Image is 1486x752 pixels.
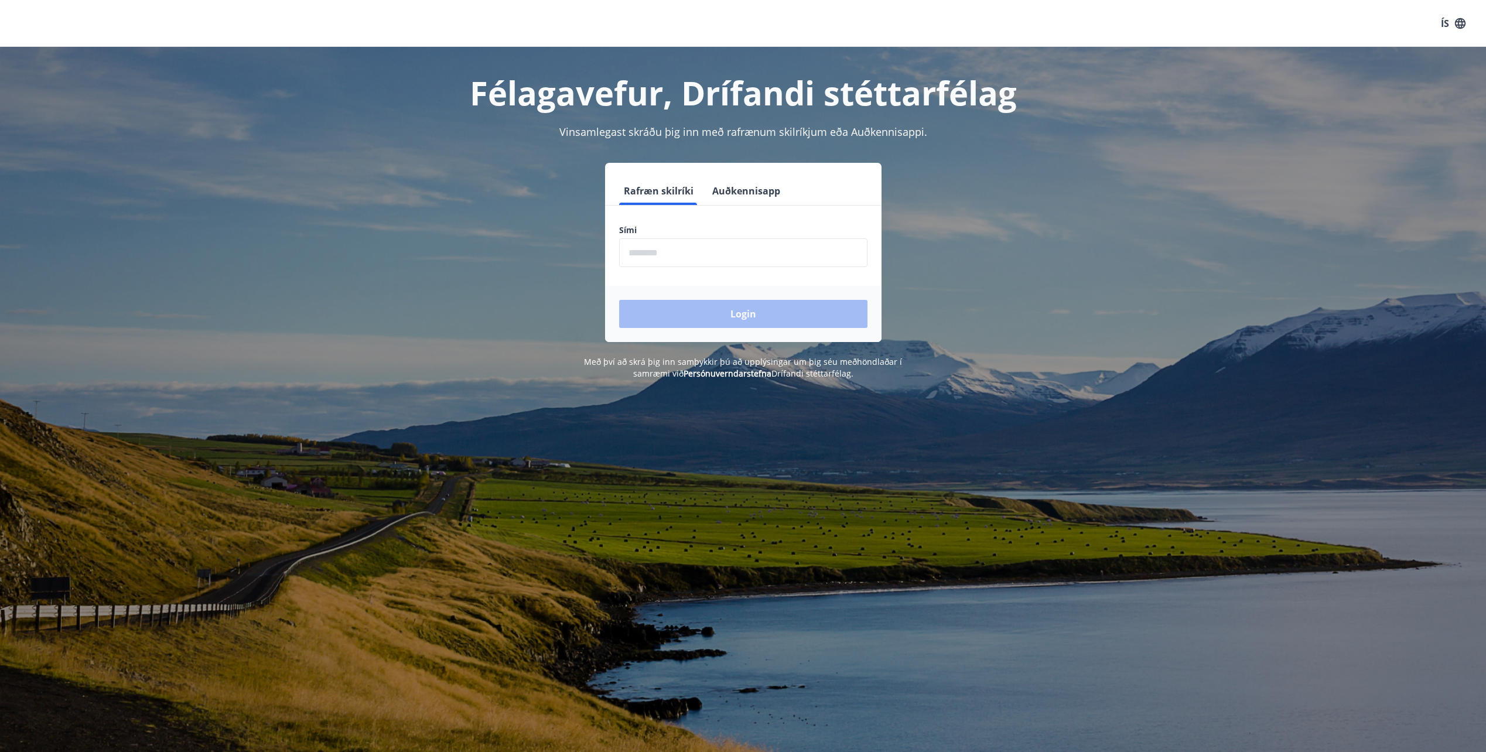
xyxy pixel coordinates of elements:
span: Með því að skrá þig inn samþykkir þú að upplýsingar um þig séu meðhöndlaðar í samræmi við Drífand... [584,356,902,379]
label: Sími [619,224,867,236]
h1: Félagavefur, Drífandi stéttarfélag [336,70,1151,115]
a: Persónuverndarstefna [684,368,771,379]
button: Auðkennisapp [708,177,785,205]
button: ÍS [1434,13,1472,34]
button: Rafræn skilríki [619,177,698,205]
span: Vinsamlegast skráðu þig inn með rafrænum skilríkjum eða Auðkennisappi. [559,125,927,139]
